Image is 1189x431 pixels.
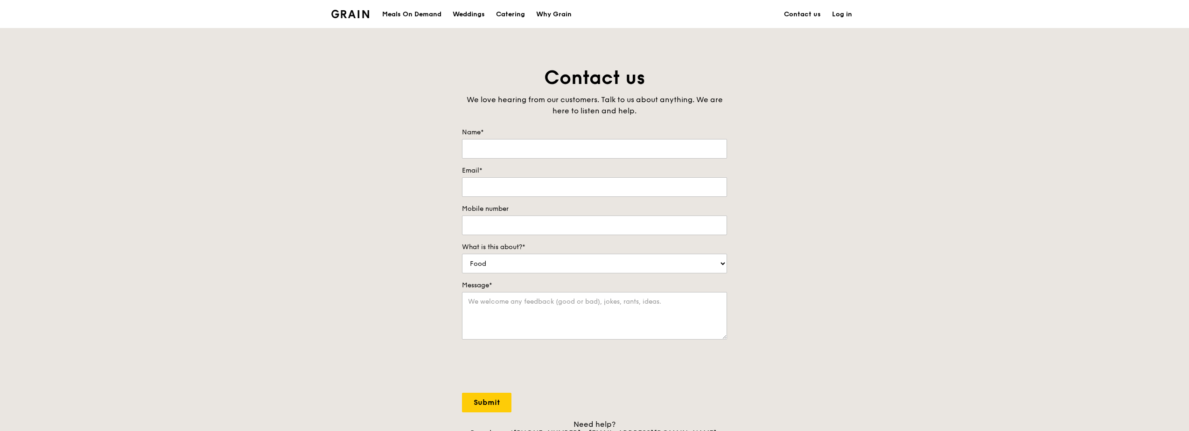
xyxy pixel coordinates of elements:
[462,204,727,214] label: Mobile number
[382,0,441,28] div: Meals On Demand
[447,0,490,28] a: Weddings
[490,0,531,28] a: Catering
[462,393,511,412] input: Submit
[462,281,727,290] label: Message*
[496,0,525,28] div: Catering
[462,65,727,90] h1: Contact us
[462,94,727,117] div: We love hearing from our customers. Talk to us about anything. We are here to listen and help.
[453,0,485,28] div: Weddings
[536,0,572,28] div: Why Grain
[462,243,727,252] label: What is this about?*
[531,0,577,28] a: Why Grain
[331,10,369,18] img: Grain
[462,166,727,175] label: Email*
[462,128,727,137] label: Name*
[826,0,858,28] a: Log in
[778,0,826,28] a: Contact us
[462,349,604,385] iframe: reCAPTCHA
